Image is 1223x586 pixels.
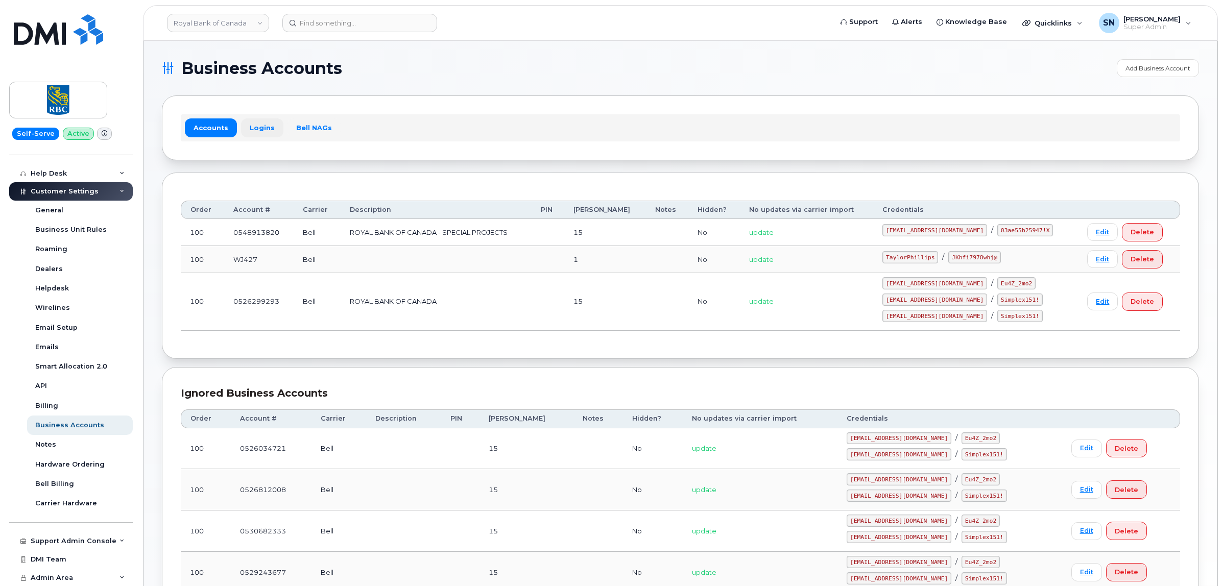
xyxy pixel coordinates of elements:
code: [EMAIL_ADDRESS][DOMAIN_NAME] [882,277,987,289]
code: [EMAIL_ADDRESS][DOMAIN_NAME] [847,515,951,527]
td: No [688,246,740,273]
th: PIN [532,201,564,219]
code: Eu4Z_2mo2 [962,473,1000,485]
span: update [692,485,716,494]
td: 0548913820 [224,219,294,246]
td: ROYAL BANK OF CANADA - SPECIAL PROJECTS [341,219,532,246]
span: Delete [1115,567,1138,577]
td: 15 [479,428,574,470]
code: Eu4Z_2mo2 [962,556,1000,568]
code: Simplex151! [962,448,1007,460]
code: [EMAIL_ADDRESS][DOMAIN_NAME] [882,294,987,306]
button: Delete [1122,250,1163,268]
td: 100 [181,428,231,470]
th: Account # [224,201,294,219]
td: No [623,428,683,470]
button: Delete [1106,522,1147,540]
th: Credentials [873,201,1078,219]
th: [PERSON_NAME] [479,409,574,428]
td: 0526812008 [231,469,311,510]
code: Eu4Z_2mo2 [962,432,1000,445]
span: update [749,228,774,236]
code: 03ae55b25947!X [997,224,1053,236]
a: Logins [241,118,283,137]
th: Account # [231,409,311,428]
td: 100 [181,469,231,510]
td: 1 [564,246,645,273]
span: Delete [1131,254,1154,264]
th: Description [341,201,532,219]
button: Delete [1106,439,1147,457]
td: 15 [479,510,574,552]
td: Bell [294,273,341,331]
button: Delete [1122,292,1163,311]
code: [EMAIL_ADDRESS][DOMAIN_NAME] [847,432,951,445]
span: Business Accounts [181,61,342,76]
a: Edit [1071,563,1102,581]
span: / [955,516,957,524]
th: Credentials [837,409,1062,428]
span: / [955,532,957,541]
span: Delete [1131,297,1154,306]
span: update [749,255,774,263]
code: Eu4Z_2mo2 [962,515,1000,527]
span: / [955,450,957,458]
code: [EMAIL_ADDRESS][DOMAIN_NAME] [882,310,987,322]
th: PIN [441,409,479,428]
span: Delete [1131,227,1154,237]
a: Add Business Account [1117,59,1199,77]
td: No [688,219,740,246]
td: 15 [564,273,645,331]
td: Bell [311,428,366,470]
td: 100 [181,219,224,246]
a: Edit [1071,481,1102,499]
span: update [692,568,716,576]
a: Edit [1071,439,1102,457]
span: Delete [1115,444,1138,453]
code: Simplex151! [962,531,1007,543]
code: JKhfi7978whj@ [948,251,1000,263]
button: Delete [1122,223,1163,241]
code: [EMAIL_ADDRESS][DOMAIN_NAME] [847,490,951,502]
th: [PERSON_NAME] [564,201,645,219]
code: Simplex151! [997,310,1043,322]
code: [EMAIL_ADDRESS][DOMAIN_NAME] [847,531,951,543]
code: TaylorPhillips [882,251,938,263]
span: / [955,574,957,582]
td: No [623,510,683,552]
td: 100 [181,273,224,331]
code: [EMAIL_ADDRESS][DOMAIN_NAME] [847,448,951,460]
th: Order [181,409,231,428]
span: Delete [1115,485,1138,495]
code: [EMAIL_ADDRESS][DOMAIN_NAME] [882,224,987,236]
button: Delete [1106,480,1147,499]
span: / [955,557,957,566]
td: 15 [479,469,574,510]
td: 0530682333 [231,510,311,552]
td: WJ427 [224,246,294,273]
span: / [991,226,993,234]
th: Hidden? [688,201,740,219]
span: Delete [1115,526,1138,536]
td: 100 [181,246,224,273]
td: 100 [181,510,231,552]
td: Bell [294,219,341,246]
td: Bell [311,510,366,552]
th: Order [181,201,224,219]
span: / [955,475,957,483]
span: / [955,491,957,499]
span: / [942,253,944,261]
td: 0526034721 [231,428,311,470]
td: No [688,273,740,331]
code: Simplex151! [962,572,1007,584]
span: update [692,444,716,452]
th: Notes [573,409,623,428]
span: / [955,433,957,442]
td: 15 [564,219,645,246]
th: Description [366,409,441,428]
th: Carrier [294,201,341,219]
a: Bell NAGs [287,118,341,137]
span: / [991,279,993,287]
a: Edit [1071,522,1102,540]
td: No [623,469,683,510]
